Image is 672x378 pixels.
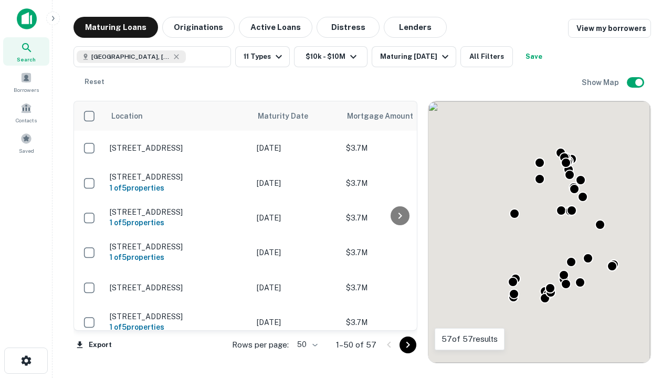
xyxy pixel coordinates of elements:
[372,46,456,67] button: Maturing [DATE]
[3,98,49,127] a: Contacts
[110,143,246,153] p: [STREET_ADDRESS]
[17,8,37,29] img: capitalize-icon.png
[257,282,335,293] p: [DATE]
[442,333,498,345] p: 57 of 57 results
[3,129,49,157] a: Saved
[258,110,322,122] span: Maturity Date
[73,17,158,38] button: Maturing Loans
[104,101,251,131] th: Location
[232,339,289,351] p: Rows per page:
[251,101,341,131] th: Maturity Date
[257,142,335,154] p: [DATE]
[346,142,451,154] p: $3.7M
[78,71,111,92] button: Reset
[341,101,456,131] th: Mortgage Amount
[110,207,246,217] p: [STREET_ADDRESS]
[235,46,290,67] button: 11 Types
[110,251,246,263] h6: 1 of 5 properties
[111,110,143,122] span: Location
[14,86,39,94] span: Borrowers
[346,282,451,293] p: $3.7M
[347,110,427,122] span: Mortgage Amount
[517,46,551,67] button: Save your search to get updates of matches that match your search criteria.
[162,17,235,38] button: Originations
[17,55,36,64] span: Search
[294,46,367,67] button: $10k - $10M
[568,19,651,38] a: View my borrowers
[110,312,246,321] p: [STREET_ADDRESS]
[3,68,49,96] a: Borrowers
[346,317,451,328] p: $3.7M
[19,146,34,155] span: Saved
[428,101,650,363] div: 0 0
[582,77,621,88] h6: Show Map
[293,337,319,352] div: 50
[346,177,451,189] p: $3.7M
[317,17,380,38] button: Distress
[257,247,335,258] p: [DATE]
[336,339,376,351] p: 1–50 of 57
[346,247,451,258] p: $3.7M
[460,46,513,67] button: All Filters
[91,52,170,61] span: [GEOGRAPHIC_DATA], [GEOGRAPHIC_DATA]
[400,337,416,353] button: Go to next page
[110,283,246,292] p: [STREET_ADDRESS]
[257,212,335,224] p: [DATE]
[3,37,49,66] a: Search
[110,217,246,228] h6: 1 of 5 properties
[384,17,447,38] button: Lenders
[239,17,312,38] button: Active Loans
[257,317,335,328] p: [DATE]
[16,116,37,124] span: Contacts
[73,337,114,353] button: Export
[110,182,246,194] h6: 1 of 5 properties
[257,177,335,189] p: [DATE]
[380,50,451,63] div: Maturing [DATE]
[619,260,672,311] iframe: Chat Widget
[346,212,451,224] p: $3.7M
[110,172,246,182] p: [STREET_ADDRESS]
[110,242,246,251] p: [STREET_ADDRESS]
[110,321,246,333] h6: 1 of 5 properties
